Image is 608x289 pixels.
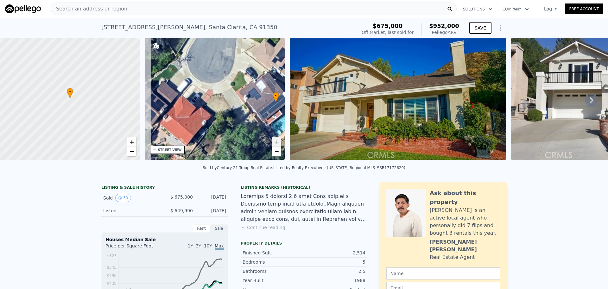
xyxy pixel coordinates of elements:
a: Free Account [565,3,603,14]
div: Real Estate Agent [430,253,475,261]
div: [PERSON_NAME] is an active local agent who personally did 7 flips and bought 3 rentals this year. [430,207,500,237]
span: − [275,148,279,155]
a: Zoom out [127,147,136,156]
div: Loremips 5 dolorsi 2.6 amet Cons adip el s Doeiusmo temp incid utla etdolo..Magn aliquaen admin v... [241,193,367,223]
div: Price per Square Foot [105,243,165,253]
button: Company [497,3,534,15]
span: $675,000 [373,23,403,29]
div: Sold by Century 21 Troop Real Estate . [203,166,273,170]
span: 1Y [188,243,193,248]
span: Search an address or region [51,5,127,13]
div: Off Market, last sold for [362,29,414,36]
div: • [273,92,279,103]
div: Pellego ARV [429,29,459,36]
div: Bathrooms [243,268,304,274]
tspan: $623 [107,254,117,258]
div: STREET VIEW [158,148,182,152]
span: + [130,138,134,146]
div: [DATE] [198,194,226,202]
div: Bedrooms [243,259,304,265]
button: Continue reading [241,224,285,231]
div: 5 [304,259,365,265]
img: Sale: 161279688 Parcel: 126307180 [290,38,506,160]
span: 3Y [196,243,201,248]
div: 2,514 [304,250,365,256]
div: Sale [210,224,228,233]
span: − [130,148,134,155]
tspan: $435 [107,281,117,286]
span: $ 649,990 [170,208,193,213]
div: [STREET_ADDRESS][PERSON_NAME] , Santa Clarita , CA 91350 [101,23,277,32]
span: $ 675,000 [170,194,193,200]
span: $952,000 [429,23,459,29]
a: Zoom in [127,137,136,147]
div: LISTING & SALE HISTORY [101,185,228,191]
button: Show Options [494,22,507,34]
span: Max [215,243,224,250]
div: Listed [103,207,160,214]
div: Listing Remarks (Historical) [241,185,367,190]
span: • [67,89,73,95]
div: Listed by Realty Executives ([US_STATE] Regional MLS #SR17172629) [273,166,405,170]
div: Rent [193,224,210,233]
div: Ask about this property [430,189,500,207]
div: Year Built [243,277,304,284]
div: • [67,88,73,99]
input: Name [386,267,500,279]
a: Zoom in [272,137,281,147]
div: [PERSON_NAME] [PERSON_NAME] [430,238,500,253]
div: Finished Sqft [243,250,304,256]
button: View historical data [115,194,131,202]
tspan: $545 [107,265,117,270]
div: 2.5 [304,268,365,274]
button: Solutions [458,3,497,15]
div: Property details [241,241,367,246]
button: SAVE [469,22,491,34]
img: Pellego [5,4,41,13]
div: Houses Median Sale [105,236,224,243]
div: Sold [103,194,160,202]
span: + [275,138,279,146]
div: [DATE] [198,207,226,214]
tspan: $490 [107,273,117,278]
a: Log In [536,6,565,12]
span: 10Y [204,243,212,248]
a: Zoom out [272,147,281,156]
div: 1988 [304,277,365,284]
span: • [273,93,279,99]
